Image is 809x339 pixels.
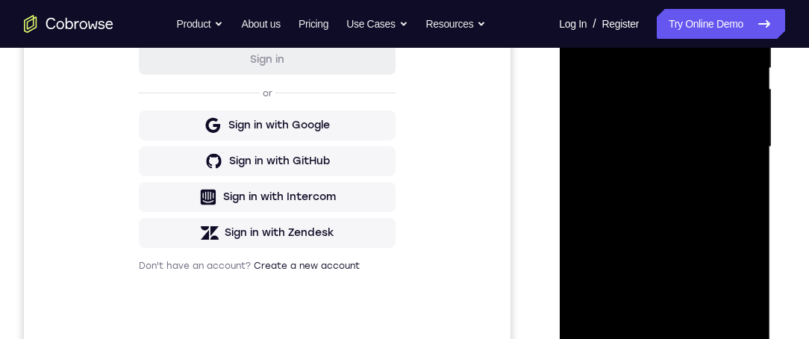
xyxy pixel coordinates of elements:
button: Sign in with Google [115,237,372,267]
button: Sign in with Intercom [115,308,372,338]
span: / [593,15,596,33]
p: or [236,214,252,226]
h1: Sign in to your account [115,102,372,123]
button: Sign in [115,171,372,201]
button: Product [177,9,224,39]
button: Use Cases [346,9,407,39]
a: Try Online Demo [657,9,785,39]
a: Register [602,9,639,39]
div: Sign in with Intercom [199,316,312,331]
div: Sign in with GitHub [205,280,306,295]
a: About us [241,9,280,39]
div: Sign in with Google [204,244,306,259]
button: Resources [426,9,487,39]
a: Log In [559,9,587,39]
input: Enter your email [124,143,363,158]
a: Pricing [299,9,328,39]
a: Go to the home page [24,15,113,33]
button: Sign in with GitHub [115,273,372,302]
